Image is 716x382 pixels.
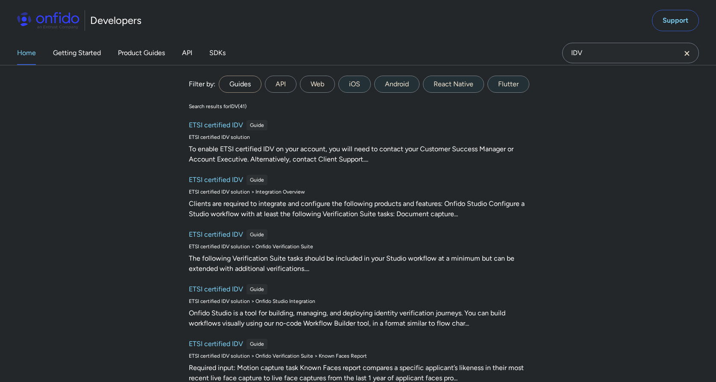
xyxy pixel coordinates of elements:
div: ETSI certified IDV solution > Onfido Verification Suite [189,243,534,250]
label: Web [300,76,335,93]
div: Guide [246,229,267,240]
label: Guides [219,76,261,93]
div: ETSI certified IDV solution [189,134,534,141]
a: Home [17,41,36,65]
div: Search results for IDV ( 41 ) [189,103,246,110]
h1: Developers [90,14,141,27]
div: To enable ETSI certified IDV on your account, you will need to contact your Customer Success Mana... [189,144,534,165]
div: ETSI certified IDV solution > Integration Overview [189,188,534,195]
div: Guide [246,284,267,294]
a: Getting Started [53,41,101,65]
div: ETSI certified IDV solution > Onfido Verification Suite > Known Faces Report [189,353,534,359]
a: ETSI certified IDVGuideETSI certified IDV solution > Onfido Verification SuiteThe following Verif... [185,226,537,277]
div: Guide [246,175,267,185]
div: Guide [246,120,267,130]
img: Onfido Logo [17,12,79,29]
a: ETSI certified IDVGuideETSI certified IDV solution > Integration OverviewClients are required to ... [185,171,537,223]
h6: ETSI certified IDV [189,175,243,185]
a: SDKs [209,41,226,65]
svg: Clear search field button [682,48,692,59]
a: Support [652,10,699,31]
a: API [182,41,192,65]
a: ETSI certified IDVGuideETSI certified IDV solution > Onfido Studio IntegrationOnfido Studio is a ... [185,281,537,332]
div: Clients are required to integrate and configure the following products and features: Onfido Studi... [189,199,534,219]
h6: ETSI certified IDV [189,339,243,349]
label: iOS [338,76,371,93]
label: Flutter [487,76,529,93]
div: Guide [246,339,267,349]
div: The following Verification Suite tasks should be included in your Studio workflow at a minimum bu... [189,253,534,274]
a: Product Guides [118,41,165,65]
h6: ETSI certified IDV [189,284,243,294]
label: API [265,76,296,93]
a: ETSI certified IDVGuideETSI certified IDV solutionTo enable ETSI certified IDV on your account, y... [185,117,537,168]
label: React Native [423,76,484,93]
div: Filter by: [189,79,215,89]
h6: ETSI certified IDV [189,120,243,130]
div: Onfido Studio is a tool for building, managing, and deploying identity verification journeys. You... [189,308,534,329]
input: Onfido search input field [562,43,699,63]
h6: ETSI certified IDV [189,229,243,240]
div: ETSI certified IDV solution > Onfido Studio Integration [189,298,534,305]
label: Android [374,76,420,93]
